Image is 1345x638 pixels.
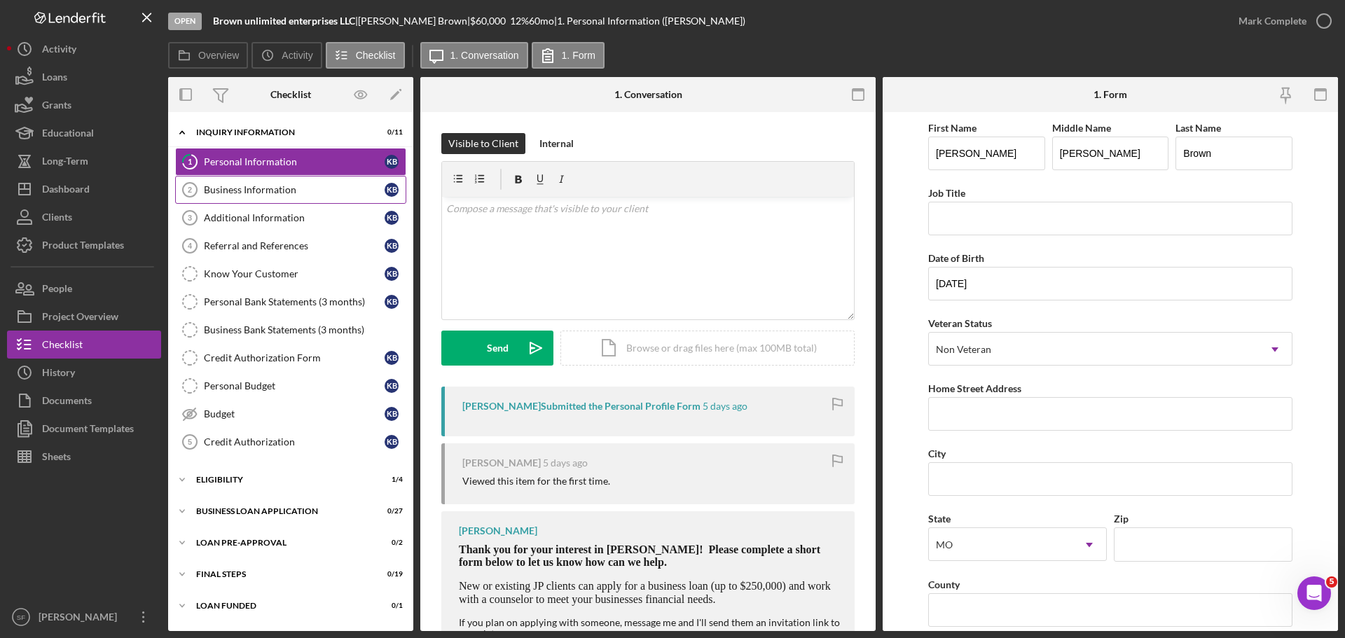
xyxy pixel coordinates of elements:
[42,275,72,306] div: People
[385,211,399,225] div: K B
[1225,7,1338,35] button: Mark Complete
[441,133,525,154] button: Visible to Client
[7,91,161,119] button: Grants
[42,63,67,95] div: Loans
[42,359,75,390] div: History
[168,13,202,30] div: Open
[35,603,126,634] div: [PERSON_NAME]
[175,372,406,400] a: Personal BudgetKB
[1297,576,1331,610] iframe: Intercom live chat
[614,89,682,100] div: 1. Conversation
[204,296,385,307] div: Personal Bank Statements (3 months)
[42,331,83,362] div: Checklist
[385,155,399,169] div: K B
[204,436,385,448] div: Credit Authorization
[175,344,406,372] a: Credit Authorization FormKB
[1052,122,1111,134] label: Middle Name
[196,128,368,137] div: INQUIRY INFORMATION
[204,408,385,419] div: Budget
[928,448,946,459] label: City
[385,295,399,309] div: K B
[175,260,406,288] a: Know Your CustomerKB
[385,267,399,281] div: K B
[385,351,399,365] div: K B
[7,331,161,359] button: Checklist
[42,231,124,263] div: Product Templates
[188,242,193,250] tspan: 4
[928,578,960,590] label: County
[42,147,88,179] div: Long-Term
[7,175,161,203] a: Dashboard
[204,156,385,167] div: Personal Information
[510,15,529,27] div: 12 %
[462,457,541,469] div: [PERSON_NAME]
[448,133,518,154] div: Visible to Client
[188,186,192,194] tspan: 2
[378,476,403,484] div: 1 / 4
[7,203,161,231] button: Clients
[936,344,991,355] div: Non Veteran
[7,359,161,387] button: History
[196,507,368,515] div: BUSINESS LOAN APPLICATION
[1326,576,1337,588] span: 5
[1114,513,1129,525] label: Zip
[7,387,161,415] button: Documents
[196,570,368,578] div: FINAL STEPS
[378,602,403,610] div: 0 / 1
[198,50,239,61] label: Overview
[7,303,161,331] button: Project Overview
[175,204,406,232] a: 3Additional InformationKB
[385,379,399,393] div: K B
[42,119,94,151] div: Educational
[42,443,71,474] div: Sheets
[175,232,406,260] a: 4Referral and ReferencesKB
[385,239,399,253] div: K B
[459,580,831,604] span: New or existing JP clients can apply for a business loan (up to $250,000) and work with a counsel...
[378,570,403,578] div: 0 / 19
[928,382,1021,394] label: Home Street Address
[450,50,519,61] label: 1. Conversation
[175,288,406,316] a: Personal Bank Statements (3 months)KB
[204,324,406,335] div: Business Bank Statements (3 months)
[42,387,92,418] div: Documents
[7,35,161,63] button: Activity
[204,352,385,363] div: Credit Authorization Form
[7,443,161,471] button: Sheets
[385,435,399,449] div: K B
[270,89,311,100] div: Checklist
[204,184,385,195] div: Business Information
[487,331,509,366] div: Send
[17,613,25,621] text: SF
[7,275,161,303] button: People
[420,42,528,69] button: 1. Conversation
[175,176,406,204] a: 2Business InformationKB
[213,15,355,27] b: Brown unlimited enterprises LLC
[204,268,385,279] div: Know Your Customer
[196,602,368,610] div: LOAN FUNDED
[1175,122,1221,134] label: Last Name
[356,50,396,61] label: Checklist
[282,50,312,61] label: Activity
[1094,89,1127,100] div: 1. Form
[42,91,71,123] div: Grants
[188,438,192,446] tspan: 5
[175,400,406,428] a: BudgetKB
[462,476,610,487] div: Viewed this item for the first time.
[928,252,984,264] label: Date of Birth
[529,15,554,27] div: 60 mo
[7,603,161,631] button: SF[PERSON_NAME]
[358,15,470,27] div: [PERSON_NAME] Brown |
[7,63,161,91] button: Loans
[7,119,161,147] button: Educational
[204,380,385,391] div: Personal Budget
[703,401,747,412] time: 2025-08-29 17:34
[936,539,953,550] div: MO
